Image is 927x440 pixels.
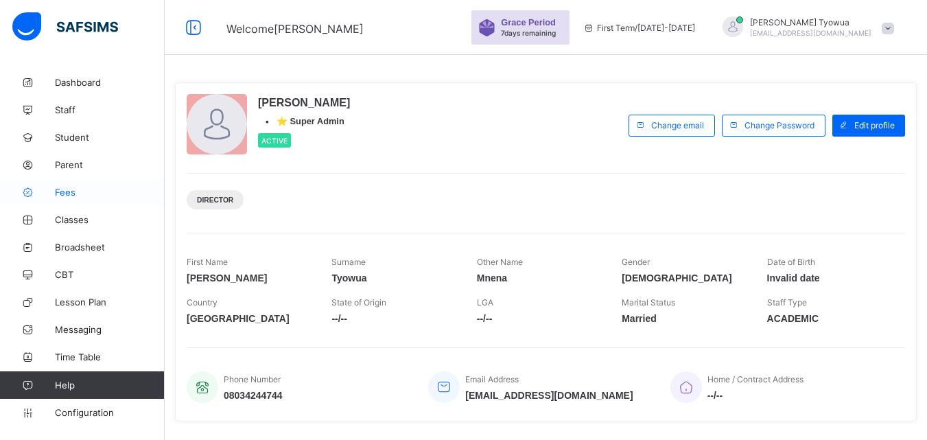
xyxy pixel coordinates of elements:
[854,120,895,130] span: Edit profile
[707,390,803,401] span: --/--
[478,19,495,36] img: sticker-purple.71386a28dfed39d6af7621340158ba97.svg
[55,77,165,88] span: Dashboard
[622,257,650,267] span: Gender
[55,159,165,170] span: Parent
[744,120,814,130] span: Change Password
[224,390,283,401] span: 08034244744
[465,374,519,384] span: Email Address
[709,16,901,39] div: LorettaTyowua
[187,297,218,308] span: Country
[55,242,165,253] span: Broadsheet
[707,374,803,384] span: Home / Contract Address
[226,22,364,36] span: Welcome [PERSON_NAME]
[187,313,311,324] span: [GEOGRAPHIC_DATA]
[465,390,633,401] span: [EMAIL_ADDRESS][DOMAIN_NAME]
[55,297,165,308] span: Lesson Plan
[258,116,350,126] div: •
[622,313,746,324] span: Married
[622,297,675,308] span: Marital Status
[55,380,164,391] span: Help
[477,297,493,308] span: LGA
[331,313,456,324] span: --/--
[477,273,601,283] span: Mnena
[55,407,164,418] span: Configuration
[55,324,165,335] span: Messaging
[277,116,344,126] span: ⭐ Super Admin
[55,132,165,143] span: Student
[750,17,871,27] span: [PERSON_NAME] Tyowua
[501,29,556,37] span: 7 days remaining
[622,273,746,283] span: [DEMOGRAPHIC_DATA]
[767,257,815,267] span: Date of Birth
[651,120,704,130] span: Change email
[261,137,288,145] span: Active
[55,269,165,280] span: CBT
[331,257,366,267] span: Surname
[55,351,165,362] span: Time Table
[331,297,386,308] span: State of Origin
[477,257,523,267] span: Other Name
[258,97,350,109] span: [PERSON_NAME]
[187,273,311,283] span: [PERSON_NAME]
[767,297,807,308] span: Staff Type
[501,17,556,27] span: Grace Period
[55,104,165,115] span: Staff
[224,374,281,384] span: Phone Number
[187,257,228,267] span: First Name
[477,313,601,324] span: --/--
[750,29,871,37] span: [EMAIL_ADDRESS][DOMAIN_NAME]
[331,273,456,283] span: Tyowua
[55,187,165,198] span: Fees
[583,23,695,33] span: session/term information
[12,12,118,41] img: safsims
[767,313,891,324] span: ACADEMIC
[197,196,233,204] span: DIRECTOR
[55,214,165,225] span: Classes
[767,273,891,283] span: Invalid date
